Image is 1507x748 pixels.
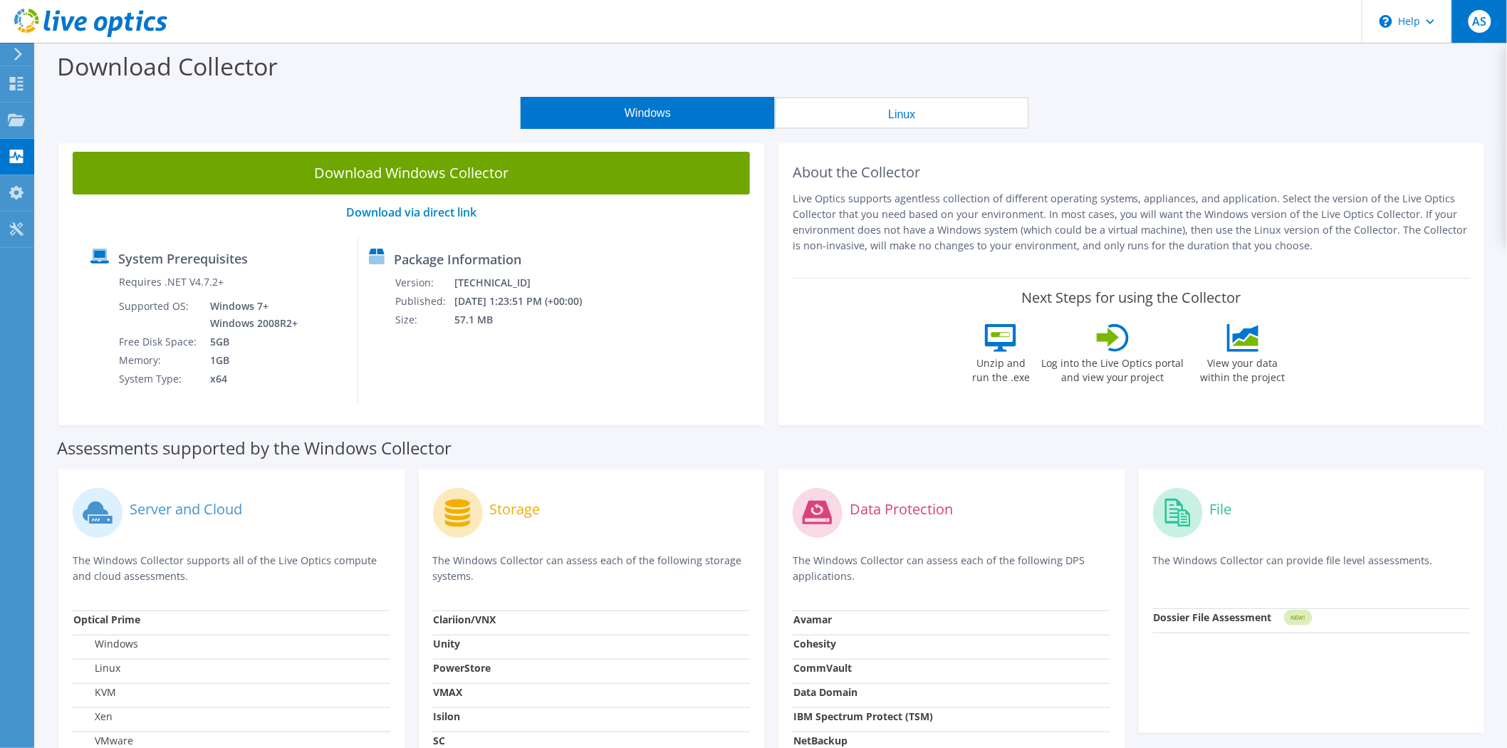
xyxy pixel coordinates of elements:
[199,333,301,351] td: 5GB
[1041,352,1185,385] label: Log into the Live Optics portal and view your project
[73,553,390,584] p: The Windows Collector supports all of the Live Optics compute and cloud assessments.
[199,370,301,388] td: x64
[793,613,832,626] strong: Avamar
[793,164,1470,181] h2: About the Collector
[850,502,953,516] label: Data Protection
[434,637,461,650] strong: Unity
[118,251,248,266] label: System Prerequisites
[793,553,1110,584] p: The Windows Collector can assess each of the following DPS applications.
[793,734,848,747] strong: NetBackup
[199,297,301,333] td: Windows 7+ Windows 2008R2+
[73,152,750,194] a: Download Windows Collector
[57,441,452,455] label: Assessments supported by the Windows Collector
[73,613,140,626] strong: Optical Prime
[1210,502,1232,516] label: File
[130,502,242,516] label: Server and Cloud
[969,352,1034,385] label: Unzip and run the .exe
[1154,611,1272,624] strong: Dossier File Assessment
[434,661,491,675] strong: PowerStore
[775,97,1029,129] button: Linux
[119,275,224,289] label: Requires .NET V4.7.2+
[793,685,857,699] strong: Data Domain
[73,734,133,748] label: VMware
[454,292,601,311] td: [DATE] 1:23:51 PM (+00:00)
[793,637,836,650] strong: Cohesity
[118,370,199,388] td: System Type:
[434,734,446,747] strong: SC
[73,710,113,724] label: Xen
[1469,10,1491,33] span: AS
[395,311,454,329] td: Size:
[433,553,751,584] p: The Windows Collector can assess each of the following storage systems.
[793,191,1470,254] p: Live Optics supports agentless collection of different operating systems, appliances, and applica...
[793,710,933,723] strong: IBM Spectrum Protect (TSM)
[1021,289,1241,306] label: Next Steps for using the Collector
[434,685,463,699] strong: VMAX
[1290,614,1305,622] tspan: NEW!
[346,204,476,220] a: Download via direct link
[793,661,852,675] strong: CommVault
[1192,352,1295,385] label: View your data within the project
[490,502,541,516] label: Storage
[434,613,496,626] strong: Clariion/VNX
[1380,15,1392,28] svg: \n
[118,297,199,333] td: Supported OS:
[395,292,454,311] td: Published:
[454,274,601,292] td: [TECHNICAL_ID]
[454,311,601,329] td: 57.1 MB
[73,685,116,700] label: KVM
[434,710,461,723] strong: Isilon
[394,252,521,266] label: Package Information
[395,274,454,292] td: Version:
[1153,553,1471,582] p: The Windows Collector can provide file level assessments.
[73,637,138,651] label: Windows
[73,661,120,675] label: Linux
[57,50,278,83] label: Download Collector
[118,351,199,370] td: Memory:
[118,333,199,351] td: Free Disk Space:
[199,351,301,370] td: 1GB
[521,97,775,129] button: Windows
